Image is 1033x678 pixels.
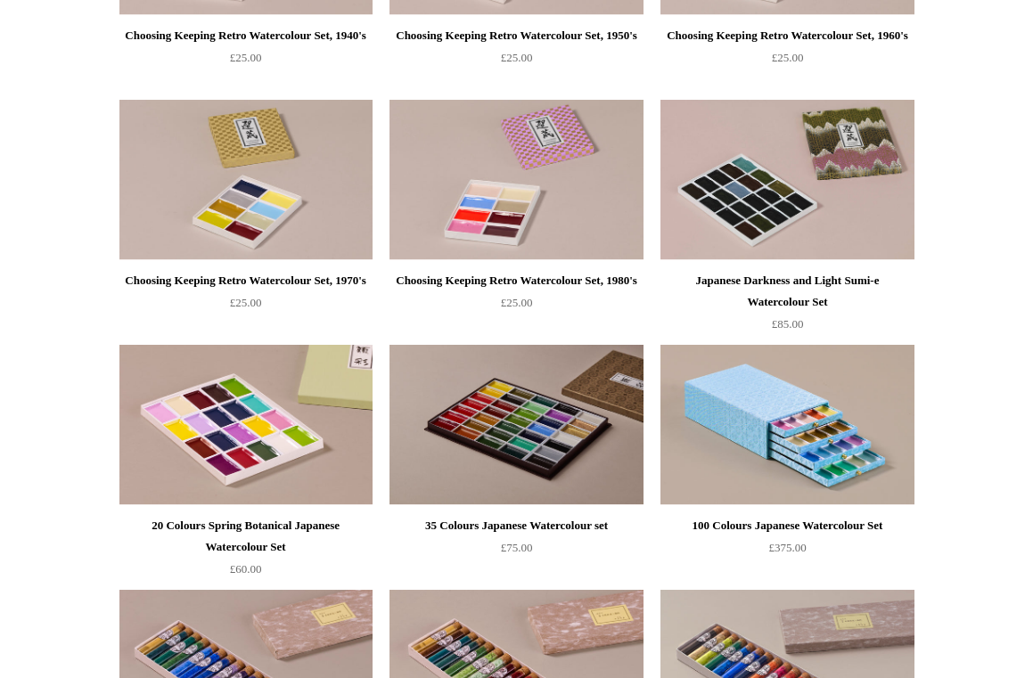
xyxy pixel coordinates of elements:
[389,345,643,505] a: 35 Colours Japanese Watercolour set 35 Colours Japanese Watercolour set
[660,515,914,588] a: 100 Colours Japanese Watercolour Set £375.00
[660,345,914,505] a: 100 Colours Japanese Watercolour Set 100 Colours Japanese Watercolour Set
[772,317,804,331] span: £85.00
[394,270,638,291] div: Choosing Keeping Retro Watercolour Set, 1980's
[119,100,373,260] img: Choosing Keeping Retro Watercolour Set, 1970's
[389,25,643,98] a: Choosing Keeping Retro Watercolour Set, 1950's £25.00
[660,100,914,260] a: Japanese Darkness and Light Sumi-e Watercolour Set Japanese Darkness and Light Sumi-e Watercolour...
[230,562,262,576] span: £60.00
[389,270,643,343] a: Choosing Keeping Retro Watercolour Set, 1980's £25.00
[660,25,914,98] a: Choosing Keeping Retro Watercolour Set, 1960's £25.00
[394,515,638,536] div: 35 Colours Japanese Watercolour set
[124,515,368,558] div: 20 Colours Spring Botanical Japanese Watercolour Set
[119,100,373,260] a: Choosing Keeping Retro Watercolour Set, 1970's Choosing Keeping Retro Watercolour Set, 1970's
[772,51,804,64] span: £25.00
[660,100,914,260] img: Japanese Darkness and Light Sumi-e Watercolour Set
[501,541,533,554] span: £75.00
[660,270,914,343] a: Japanese Darkness and Light Sumi-e Watercolour Set £85.00
[230,51,262,64] span: £25.00
[119,25,373,98] a: Choosing Keeping Retro Watercolour Set, 1940's £25.00
[394,25,638,46] div: Choosing Keeping Retro Watercolour Set, 1950's
[119,270,373,343] a: Choosing Keeping Retro Watercolour Set, 1970's £25.00
[124,25,368,46] div: Choosing Keeping Retro Watercolour Set, 1940's
[768,541,806,554] span: £375.00
[389,100,643,260] a: Choosing Keeping Retro Watercolour Set, 1980's Choosing Keeping Retro Watercolour Set, 1980's
[124,270,368,291] div: Choosing Keeping Retro Watercolour Set, 1970's
[660,345,914,505] img: 100 Colours Japanese Watercolour Set
[665,515,909,536] div: 100 Colours Japanese Watercolour Set
[389,100,643,260] img: Choosing Keeping Retro Watercolour Set, 1980's
[665,25,909,46] div: Choosing Keeping Retro Watercolour Set, 1960's
[119,345,373,505] a: 20 Colours Spring Botanical Japanese Watercolour Set 20 Colours Spring Botanical Japanese Waterco...
[501,51,533,64] span: £25.00
[119,345,373,505] img: 20 Colours Spring Botanical Japanese Watercolour Set
[119,515,373,588] a: 20 Colours Spring Botanical Japanese Watercolour Set £60.00
[230,296,262,309] span: £25.00
[501,296,533,309] span: £25.00
[389,515,643,588] a: 35 Colours Japanese Watercolour set £75.00
[389,345,643,505] img: 35 Colours Japanese Watercolour set
[665,270,909,313] div: Japanese Darkness and Light Sumi-e Watercolour Set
